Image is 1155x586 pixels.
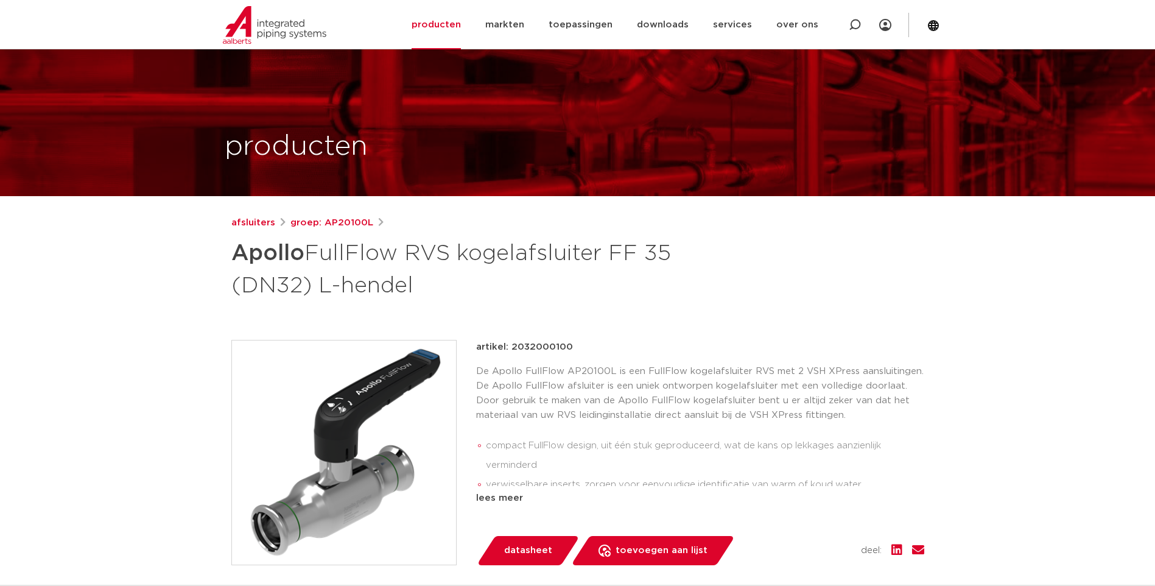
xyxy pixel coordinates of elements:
a: datasheet [476,536,580,565]
li: verwisselbare inserts, zorgen voor eenvoudige identificatie van warm of koud water [486,475,924,495]
h1: producten [225,127,368,166]
span: toevoegen aan lijst [616,541,707,560]
span: deel: [861,543,882,558]
h1: FullFlow RVS kogelafsluiter FF 35 (DN32) L-hendel [231,235,689,301]
a: afsluiters [231,216,275,230]
img: Product Image for Apollo FullFlow RVS kogelafsluiter FF 35 (DN32) L-hendel [232,341,456,565]
p: De Apollo FullFlow AP20100L is een FullFlow kogelafsluiter RVS met 2 VSH XPress aansluitingen. De... [476,364,924,423]
strong: Apollo [231,242,304,264]
li: compact FullFlow design, uit één stuk geproduceerd, wat de kans op lekkages aanzienlijk verminderd [486,436,924,475]
span: datasheet [504,541,552,560]
p: artikel: 2032000100 [476,340,573,355]
a: groep: AP20100L [290,216,373,230]
div: lees meer [476,491,924,506]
